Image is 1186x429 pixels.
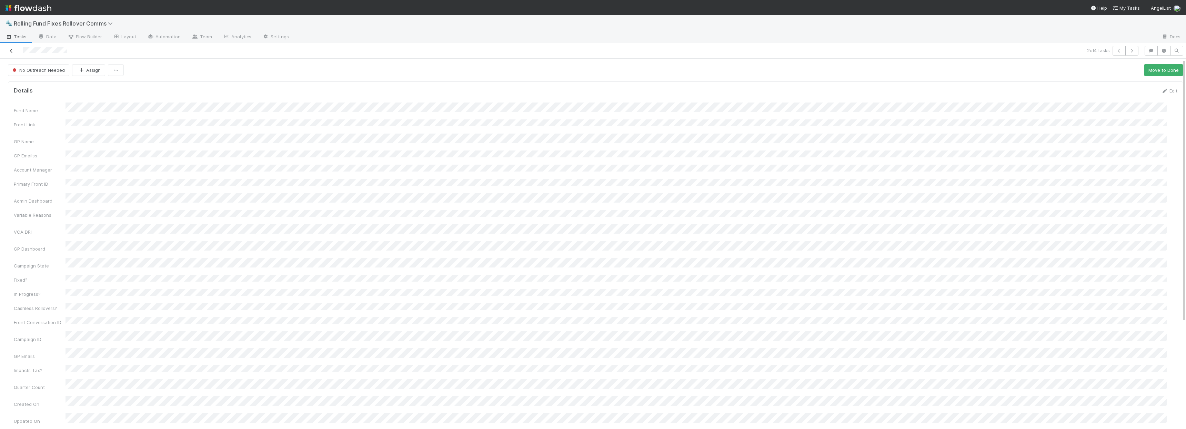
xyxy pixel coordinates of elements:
[14,181,66,187] div: Primary Front ID
[6,2,51,14] img: logo-inverted-e16ddd16eac7371096b0.svg
[8,64,69,76] button: No Outreach Needed
[14,212,66,218] div: Variable Reasons
[218,32,257,43] a: Analytics
[142,32,186,43] a: Automation
[14,353,66,360] div: GP Emails
[72,64,105,76] button: Assign
[14,384,66,391] div: Quarter Count
[1113,4,1140,11] a: My Tasks
[68,33,102,40] span: Flow Builder
[14,367,66,374] div: Impacts Tax?
[1087,47,1110,54] span: 2 of 4 tasks
[14,107,66,114] div: Fund Name
[14,20,116,27] span: Rolling Fund Fixes Rollover Comms
[14,197,66,204] div: Admin Dashboard
[11,67,65,73] span: No Outreach Needed
[14,245,66,252] div: GP Dashboard
[1161,88,1177,94] a: Edit
[1156,32,1186,43] a: Docs
[14,138,66,145] div: GP Name
[14,166,66,173] div: Account Manager
[14,418,66,425] div: Updated On
[14,319,66,326] div: Front Conversation ID
[186,32,218,43] a: Team
[1113,5,1140,11] span: My Tasks
[14,262,66,269] div: Campaign State
[14,305,66,312] div: Cashless Rollovers?
[108,32,142,43] a: Layout
[1174,5,1180,12] img: avatar_e8864cf0-19e8-4fe1-83d1-96e6bcd27180.png
[14,276,66,283] div: Fixed?
[1144,64,1183,76] button: Move to Done
[14,336,66,343] div: Campaign ID
[6,20,12,26] span: 🔩
[62,32,108,43] a: Flow Builder
[32,32,62,43] a: Data
[1151,5,1171,11] span: AngelList
[14,152,66,159] div: GP Emailss
[14,228,66,235] div: VCA DRI
[1090,4,1107,11] div: Help
[14,87,33,94] h5: Details
[14,121,66,128] div: Front Link
[14,291,66,298] div: In Progress?
[257,32,294,43] a: Settings
[14,401,66,408] div: Created On
[6,33,27,40] span: Tasks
